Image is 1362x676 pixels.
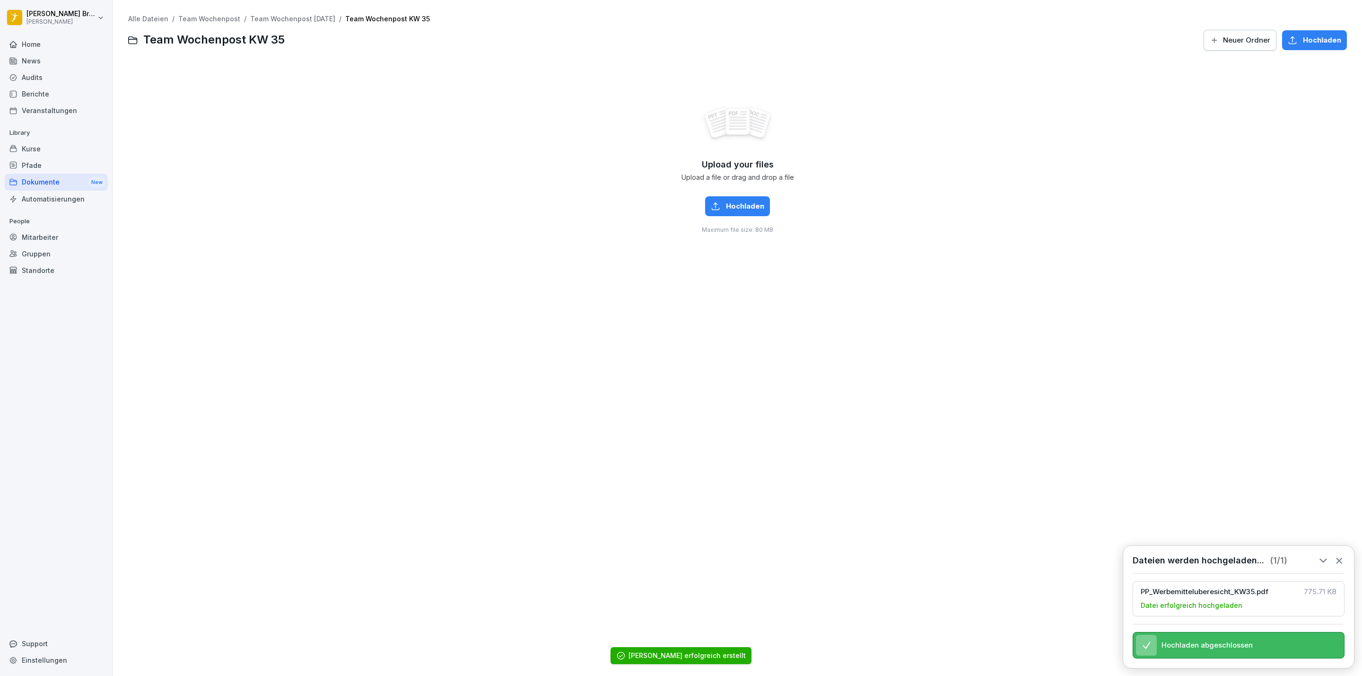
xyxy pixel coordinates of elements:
[5,125,108,140] p: Library
[1141,588,1298,596] span: PP_Werbemitteluberesicht_KW35.pdf
[5,36,108,53] a: Home
[5,174,108,191] a: DokumenteNew
[143,33,285,47] span: Team Wochenpost KW 35
[1223,35,1270,45] span: Neuer Ordner
[5,86,108,102] a: Berichte
[339,15,341,23] span: /
[1304,588,1336,596] span: 775.71 KB
[5,262,108,279] a: Standorte
[5,69,108,86] a: Audits
[5,53,108,69] a: News
[89,177,105,188] div: New
[702,226,773,234] span: Maximum file size: 80 MB
[705,196,770,216] button: Hochladen
[1270,555,1287,566] span: ( 1 / 1 )
[1204,30,1276,51] button: Neuer Ordner
[629,651,746,660] div: [PERSON_NAME] erfolgreich erstellt
[5,140,108,157] a: Kurse
[726,201,764,211] span: Hochladen
[1161,641,1253,650] span: Hochladen abgeschlossen
[1303,35,1341,45] span: Hochladen
[5,635,108,652] div: Support
[172,15,175,23] span: /
[345,15,430,23] a: Team Wochenpost KW 35
[5,174,108,191] div: Dokumente
[5,246,108,262] a: Gruppen
[5,214,108,229] p: People
[250,15,335,23] a: Team Wochenpost [DATE]
[5,652,108,668] a: Einstellungen
[681,174,794,182] span: Upload a file or drag and drop a file
[5,191,108,207] a: Automatisierungen
[1141,601,1242,610] span: Datei erfolgreich hochgeladen
[5,229,108,246] a: Mitarbeiter
[1282,30,1347,50] button: Hochladen
[244,15,246,23] span: /
[128,15,168,23] a: Alle Dateien
[26,10,96,18] p: [PERSON_NAME] Bremke
[5,157,108,174] a: Pfade
[178,15,240,23] a: Team Wochenpost
[702,159,774,170] span: Upload your files
[5,102,108,119] a: Veranstaltungen
[26,18,96,25] p: [PERSON_NAME]
[1133,555,1264,566] span: Dateien werden hochgeladen...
